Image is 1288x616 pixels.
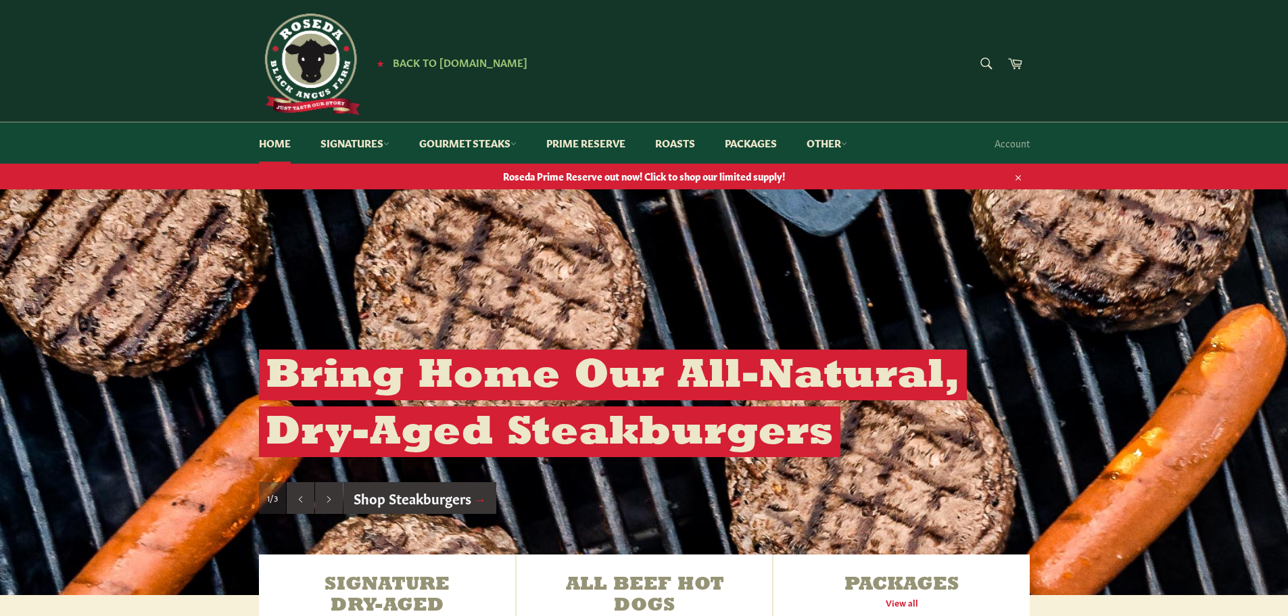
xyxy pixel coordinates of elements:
[259,14,360,115] img: Roseda Beef
[711,122,790,164] a: Packages
[533,122,639,164] a: Prime Reserve
[307,122,403,164] a: Signatures
[642,122,709,164] a: Roasts
[793,122,861,164] a: Other
[406,122,530,164] a: Gourmet Steaks
[377,57,384,68] span: ★
[393,55,527,69] span: Back to [DOMAIN_NAME]
[315,482,343,515] button: Next slide
[245,163,1043,189] a: Roseda Prime Reserve out now! Click to shop our limited supply!
[473,488,487,507] span: →
[287,482,314,515] button: Previous slide
[267,492,278,504] span: 1/3
[245,170,1043,183] span: Roseda Prime Reserve out now! Click to shop our limited supply!
[988,123,1036,163] a: Account
[343,482,497,515] a: Shop Steakburgers
[259,350,967,457] h2: Bring Home Our All-Natural, Dry-Aged Steakburgers
[370,57,527,68] a: ★ Back to [DOMAIN_NAME]
[259,482,286,515] div: Slide 1, current
[245,122,304,164] a: Home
